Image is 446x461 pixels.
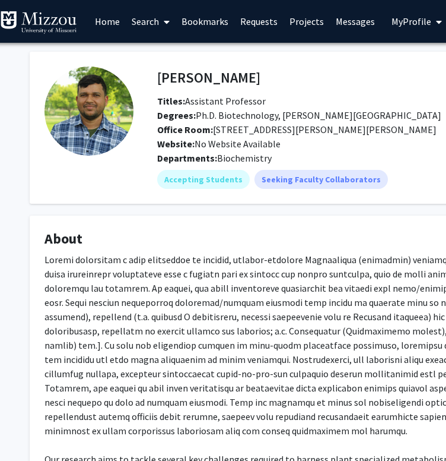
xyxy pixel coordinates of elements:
[157,124,437,135] span: [STREET_ADDRESS][PERSON_NAME][PERSON_NAME]
[157,124,213,135] b: Office Room:
[157,152,217,164] b: Departments:
[391,15,431,27] span: My Profile
[157,95,266,107] span: Assistant Professor
[157,138,195,150] b: Website:
[44,67,133,156] img: Profile Picture
[157,67,260,89] h4: [PERSON_NAME]
[126,1,176,42] a: Search
[157,170,250,189] mat-chip: Accepting Students
[157,109,196,121] b: Degrees:
[217,152,272,164] span: Biochemistry
[157,109,441,121] span: Ph.D. Biotechnology, [PERSON_NAME][GEOGRAPHIC_DATA]
[157,95,185,107] b: Titles:
[283,1,330,42] a: Projects
[157,138,281,150] span: No Website Available
[89,1,126,42] a: Home
[176,1,234,42] a: Bookmarks
[234,1,283,42] a: Requests
[330,1,381,42] a: Messages
[9,408,50,452] iframe: Chat
[254,170,388,189] mat-chip: Seeking Faculty Collaborators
